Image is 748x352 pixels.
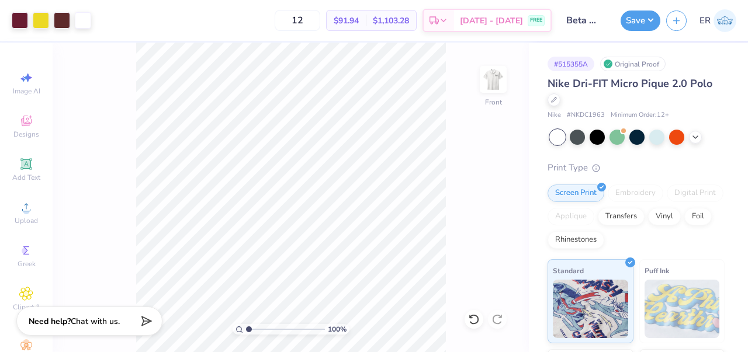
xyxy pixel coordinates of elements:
[645,280,720,338] img: Puff Ink
[548,231,604,249] div: Rhinestones
[29,316,71,327] strong: Need help?
[667,184,723,202] div: Digital Print
[15,216,38,225] span: Upload
[699,14,711,27] span: ER
[485,97,502,107] div: Front
[334,15,359,27] span: $91.94
[600,57,666,71] div: Original Proof
[328,324,347,334] span: 100 %
[18,259,36,269] span: Greek
[598,208,645,225] div: Transfers
[645,264,669,277] span: Puff Ink
[275,10,320,31] input: – –
[6,302,47,321] span: Clipart & logos
[530,16,542,25] span: FREE
[13,130,39,139] span: Designs
[12,173,40,182] span: Add Text
[548,110,561,120] span: Nike
[548,161,725,175] div: Print Type
[548,208,594,225] div: Applique
[460,15,523,27] span: [DATE] - [DATE]
[548,184,604,202] div: Screen Print
[373,15,409,27] span: $1,103.28
[482,68,505,91] img: Front
[557,9,615,32] input: Untitled Design
[714,9,736,32] img: Ethan Reumuth
[548,76,712,90] span: Nike Dri-FIT Micro Pique 2.0 Polo
[611,110,669,120] span: Minimum Order: 12 +
[567,110,605,120] span: # NKDC1963
[71,316,120,327] span: Chat with us.
[13,86,40,96] span: Image AI
[553,264,584,277] span: Standard
[548,57,594,71] div: # 515355A
[553,280,628,338] img: Standard
[699,9,736,32] a: ER
[684,208,712,225] div: Foil
[608,184,663,202] div: Embroidery
[621,11,660,31] button: Save
[648,208,681,225] div: Vinyl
